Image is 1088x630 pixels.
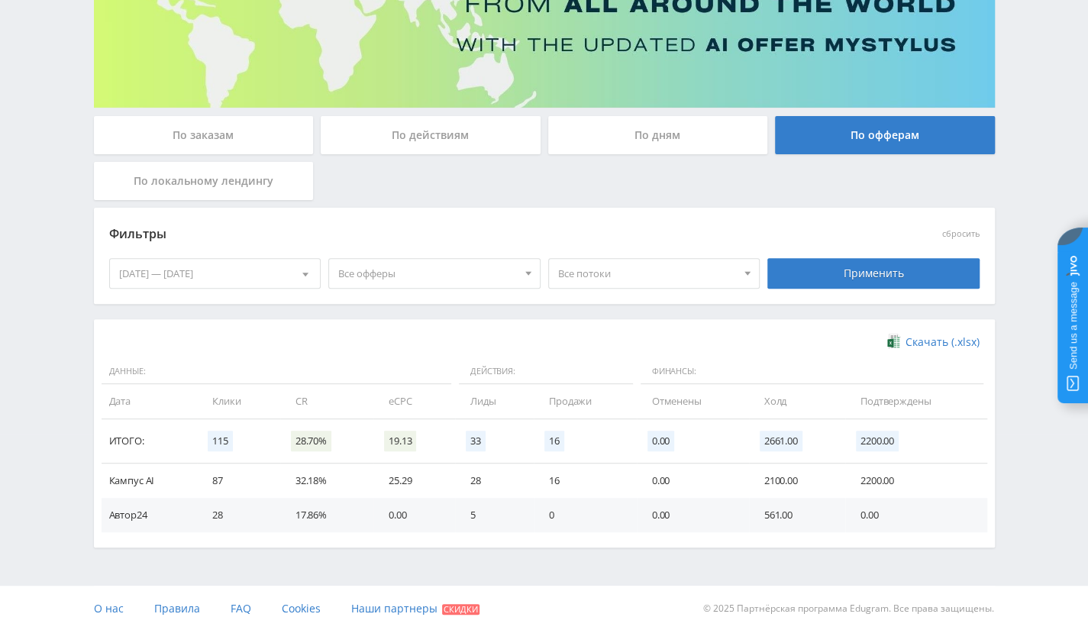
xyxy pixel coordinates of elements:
[94,116,314,154] div: По заказам
[94,601,124,615] span: О нас
[845,464,987,498] td: 2200.00
[544,431,564,451] span: 16
[637,498,749,532] td: 0.00
[845,384,987,418] td: Подтверждены
[280,498,373,532] td: 17.86%
[906,336,980,348] span: Скачать (.xlsx)
[373,384,455,418] td: eCPC
[534,384,637,418] td: Продажи
[208,431,233,451] span: 115
[102,419,198,464] td: Итого:
[384,431,416,451] span: 19.13
[373,498,455,532] td: 0.00
[887,334,979,350] a: Скачать (.xlsx)
[775,116,995,154] div: По офферам
[102,359,451,385] span: Данные:
[455,384,534,418] td: Лиды
[845,498,987,532] td: 0.00
[548,116,768,154] div: По дням
[534,464,637,498] td: 16
[321,116,541,154] div: По действиям
[767,258,980,289] div: Применить
[373,464,455,498] td: 25.29
[442,604,479,615] span: Скидки
[282,601,321,615] span: Cookies
[338,259,517,288] span: Все офферы
[94,162,314,200] div: По локальному лендингу
[197,498,279,532] td: 28
[455,464,534,498] td: 28
[102,384,198,418] td: Дата
[197,384,279,418] td: Клики
[351,601,437,615] span: Наши партнеры
[455,498,534,532] td: 5
[558,259,737,288] span: Все потоки
[466,431,486,451] span: 33
[459,359,633,385] span: Действия:
[110,259,321,288] div: [DATE] — [DATE]
[154,601,200,615] span: Правила
[102,464,198,498] td: Кампус AI
[534,498,637,532] td: 0
[647,431,674,451] span: 0.00
[887,334,900,349] img: xlsx
[856,431,899,451] span: 2200.00
[637,384,749,418] td: Отменены
[637,464,749,498] td: 0.00
[102,498,198,532] td: Автор24
[760,431,802,451] span: 2661.00
[109,223,760,246] div: Фильтры
[197,464,279,498] td: 87
[280,384,373,418] td: CR
[749,464,845,498] td: 2100.00
[749,498,845,532] td: 561.00
[641,359,983,385] span: Финансы:
[280,464,373,498] td: 32.18%
[749,384,845,418] td: Холд
[291,431,331,451] span: 28.70%
[231,601,251,615] span: FAQ
[942,229,980,239] button: сбросить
